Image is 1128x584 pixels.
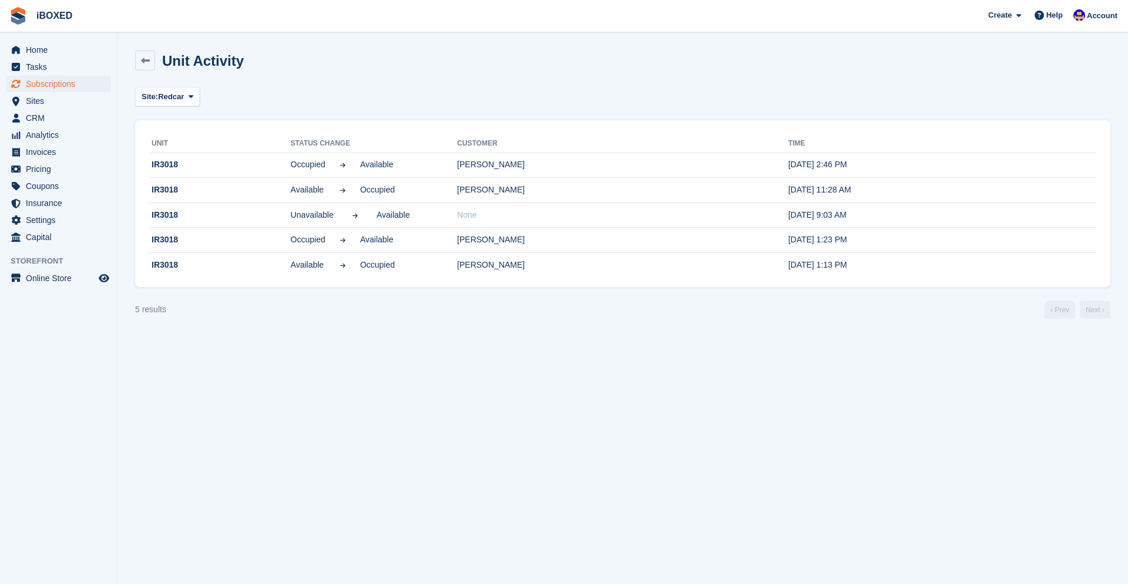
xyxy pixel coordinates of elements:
[6,270,111,286] a: menu
[32,6,77,25] a: iBOXED
[6,161,111,177] a: menu
[26,93,96,109] span: Sites
[26,161,96,177] span: Pricing
[457,153,788,178] td: [PERSON_NAME]
[788,185,851,194] time: 2025-06-23 10:28:08 UTC
[1080,301,1110,319] a: Next
[6,178,111,194] a: menu
[149,228,291,253] td: IR3018
[1087,10,1117,22] span: Account
[1042,301,1113,319] nav: Page
[788,210,847,220] time: 2025-05-16 08:03:02 UTC
[788,160,847,169] time: 2025-08-27 13:46:01 UTC
[26,110,96,126] span: CRM
[149,153,291,178] td: IR3018
[26,42,96,58] span: Home
[6,110,111,126] a: menu
[6,93,111,109] a: menu
[1046,9,1063,21] span: Help
[26,144,96,160] span: Invoices
[457,253,788,278] td: [PERSON_NAME]
[291,234,325,246] span: Occupied
[291,134,458,153] th: Status change
[149,253,291,278] td: IR3018
[6,144,111,160] a: menu
[988,9,1012,21] span: Create
[149,202,291,228] td: IR3018
[135,303,166,316] div: 5 results
[377,209,419,221] span: Available
[457,228,788,253] td: [PERSON_NAME]
[6,127,111,143] a: menu
[788,235,847,244] time: 2025-02-12 13:23:05 UTC
[149,134,291,153] th: Unit
[788,134,1096,153] th: Time
[6,76,111,92] a: menu
[158,91,184,103] span: Redcar
[1045,301,1075,319] a: Previous
[135,87,200,106] button: Site: Redcar
[291,184,325,196] span: Available
[26,127,96,143] span: Analytics
[1073,9,1085,21] img: Noor Rashid
[291,158,325,171] span: Occupied
[788,260,847,269] time: 2025-02-12 13:13:51 UTC
[26,178,96,194] span: Coupons
[26,76,96,92] span: Subscriptions
[6,59,111,75] a: menu
[6,212,111,228] a: menu
[9,7,27,25] img: stora-icon-8386f47178a22dfd0bd8f6a31ec36ba5ce8667c1dd55bd0f319d3a0aa187defe.svg
[26,270,96,286] span: Online Store
[142,91,158,103] span: Site:
[457,178,788,203] td: [PERSON_NAME]
[291,209,334,221] span: Unavailable
[6,195,111,211] a: menu
[360,184,395,196] span: Occupied
[162,53,244,69] h1: Unit Activity
[26,195,96,211] span: Insurance
[457,210,476,220] span: None
[11,255,117,267] span: Storefront
[97,271,111,285] a: Preview store
[457,134,788,153] th: Customer
[291,259,325,271] span: Available
[360,259,395,271] span: Occupied
[360,158,395,171] span: Available
[360,234,395,246] span: Available
[26,229,96,245] span: Capital
[26,212,96,228] span: Settings
[6,229,111,245] a: menu
[6,42,111,58] a: menu
[149,178,291,203] td: IR3018
[26,59,96,75] span: Tasks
